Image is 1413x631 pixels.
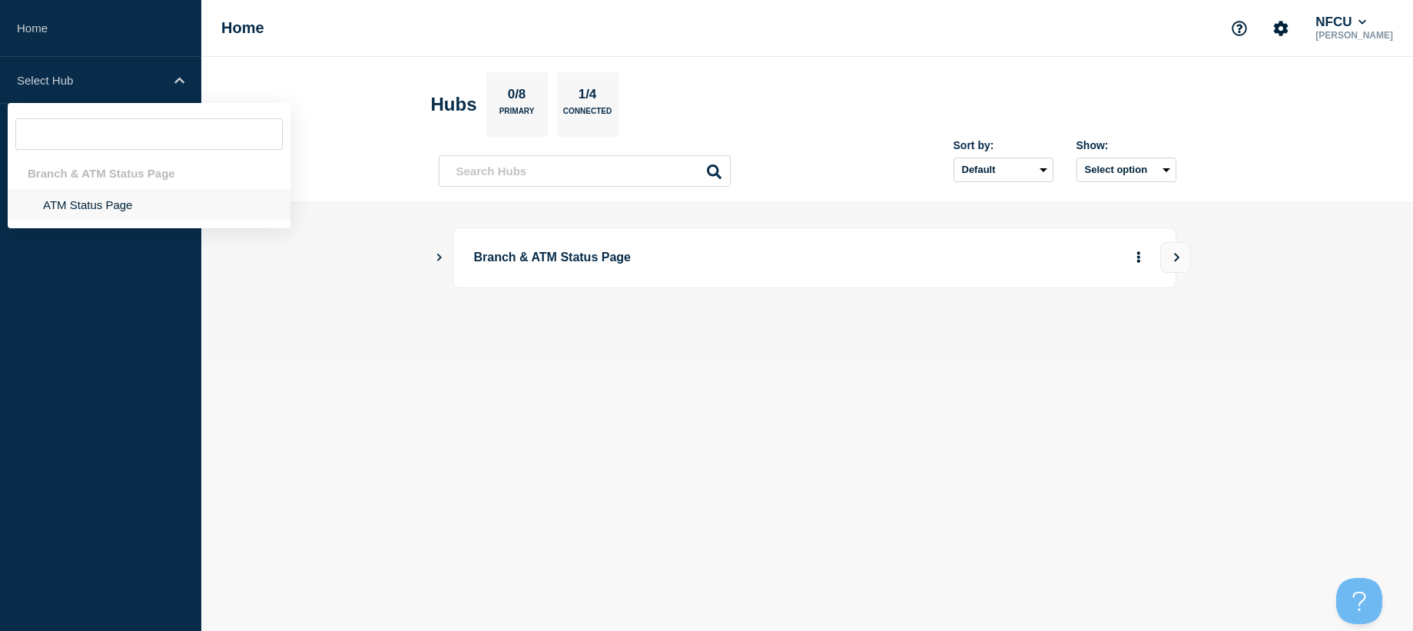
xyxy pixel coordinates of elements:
p: 0/8 [502,87,532,107]
button: More actions [1129,244,1149,272]
button: Account settings [1265,12,1297,45]
div: Branch & ATM Status Page [8,158,290,189]
button: Select option [1076,158,1176,182]
select: Sort by [954,158,1053,182]
button: Show Connected Hubs [436,252,443,264]
div: Show: [1076,139,1176,151]
p: Connected [563,107,612,123]
p: Branch & ATM Status Page [474,244,899,272]
div: Sort by: [954,139,1053,151]
h1: Home [221,19,264,37]
p: Primary [499,107,535,123]
button: NFCU [1312,15,1369,30]
p: [PERSON_NAME] [1312,30,1396,41]
button: View [1160,242,1191,273]
p: 1/4 [572,87,602,107]
input: Search Hubs [439,155,731,187]
li: ATM Status Page [8,189,290,221]
p: Select Hub [17,74,164,87]
h2: Hubs [431,94,477,115]
iframe: Help Scout Beacon - Open [1336,578,1382,624]
button: Support [1223,12,1255,45]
